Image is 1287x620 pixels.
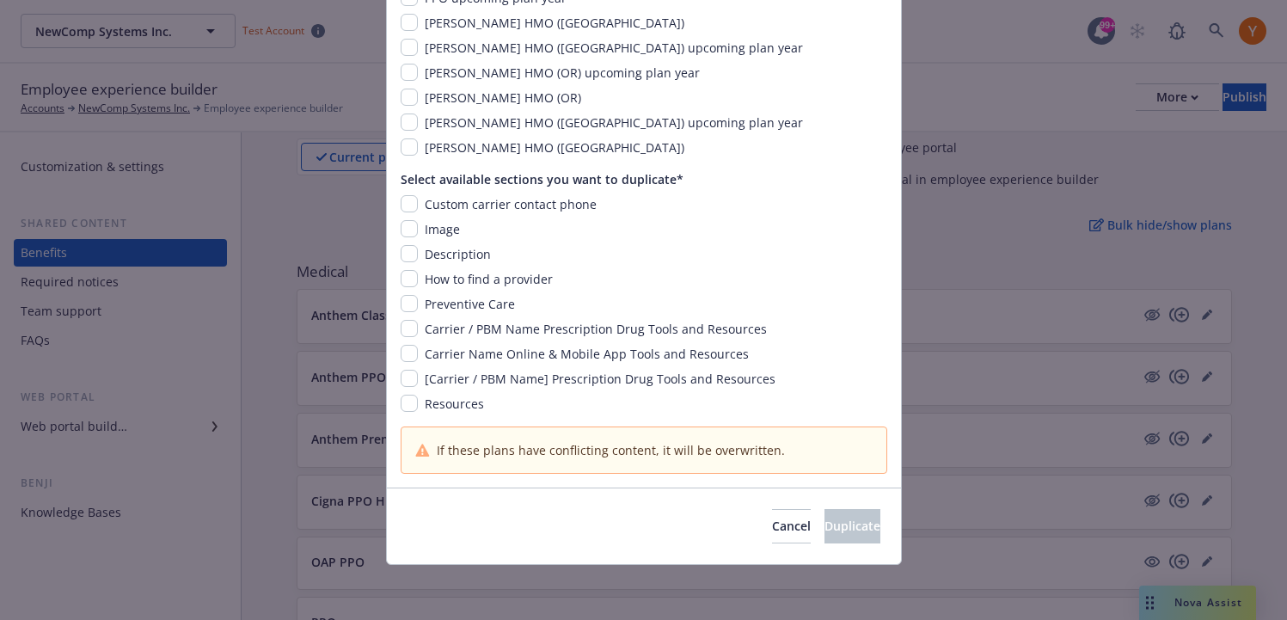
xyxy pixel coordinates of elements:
span: Cancel [772,518,811,534]
span: [PERSON_NAME] HMO ([GEOGRAPHIC_DATA]) [425,15,684,31]
span: How to find a provider [425,271,553,287]
span: [Carrier / PBM Name] Prescription Drug Tools and Resources [425,371,775,387]
span: Resources [425,396,484,412]
span: Carrier Name Online & Mobile App Tools and Resources [425,346,749,362]
span: Custom carrier contact phone [425,196,597,212]
span: Description [425,246,491,262]
button: Cancel [772,509,811,543]
button: Duplicate [824,509,880,543]
span: Duplicate [824,518,880,534]
span: [PERSON_NAME] HMO ([GEOGRAPHIC_DATA]) [425,139,684,156]
span: [PERSON_NAME] HMO (OR) [425,89,581,106]
span: Preventive Care [425,296,515,312]
span: [PERSON_NAME] HMO (OR) upcoming plan year [425,64,700,81]
div: Select available sections you want to duplicate* [401,170,887,188]
span: [PERSON_NAME] HMO ([GEOGRAPHIC_DATA]) upcoming plan year [425,40,803,56]
span: Image [425,221,460,237]
span: Carrier / PBM Name Prescription Drug Tools and Resources [425,321,767,337]
span: [PERSON_NAME] HMO ([GEOGRAPHIC_DATA]) upcoming plan year [425,114,803,131]
span: If these plans have conflicting content, it will be overwritten. [437,441,785,459]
